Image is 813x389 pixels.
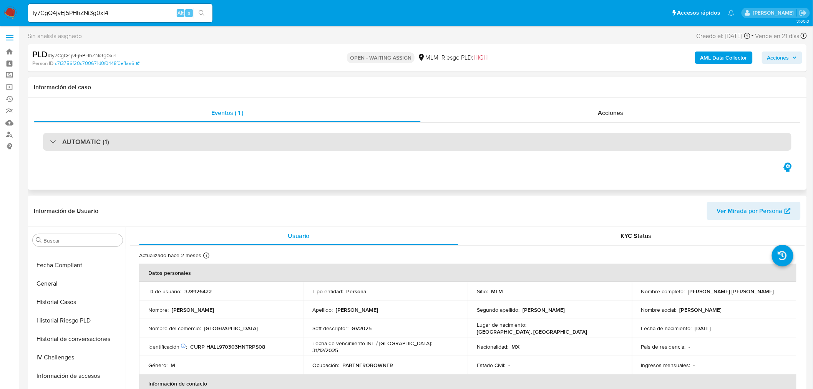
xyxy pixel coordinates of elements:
[30,367,126,385] button: Información de accesos
[641,306,677,313] p: Nombre social :
[194,8,209,18] button: search-icon
[694,362,695,369] p: -
[172,306,214,313] p: [PERSON_NAME]
[28,8,212,18] input: Buscar usuario o caso...
[34,207,98,215] h1: Información de Usuario
[343,362,393,369] p: PARTNEROROWNER
[477,321,526,328] p: Lugar de nacimiento :
[598,108,623,117] span: Acciones
[30,311,126,330] button: Historial Riesgo PLD
[477,328,587,335] p: [GEOGRAPHIC_DATA], [GEOGRAPHIC_DATA]
[139,264,796,282] th: Datos personales
[641,362,690,369] p: Ingresos mensuales :
[641,325,692,332] p: Fecha de nacimiento :
[148,362,168,369] p: Género :
[688,288,774,295] p: [PERSON_NAME] [PERSON_NAME]
[313,362,340,369] p: Ocupación :
[43,133,791,151] div: AUTOMATIC (1)
[697,31,750,41] div: Creado el: [DATE]
[62,138,109,146] h3: AUTOMATIC (1)
[680,306,722,313] p: [PERSON_NAME]
[641,343,686,350] p: País de residencia :
[148,306,169,313] p: Nombre :
[347,52,415,63] p: OPEN - WAITING ASSIGN
[313,288,343,295] p: Tipo entidad :
[34,83,801,91] h1: Información del caso
[32,60,53,67] b: Person ID
[717,202,783,220] span: Ver Mirada por Persona
[188,9,190,17] span: s
[36,237,42,243] button: Buscar
[313,306,333,313] p: Apellido :
[148,288,181,295] p: ID de usuario :
[477,306,519,313] p: Segundo apellido :
[32,48,48,60] b: PLD
[55,60,139,67] a: c7f3756f20c700671d0f0448f0ef1aa6
[178,9,184,17] span: Alt
[336,306,378,313] p: [PERSON_NAME]
[139,252,201,259] p: Actualizado hace 2 meses
[204,325,258,332] p: [GEOGRAPHIC_DATA]
[473,53,488,62] span: HIGH
[707,202,801,220] button: Ver Mirada por Persona
[753,9,796,17] p: marianathalie.grajeda@mercadolibre.com.mx
[477,288,488,295] p: Sitio :
[689,343,690,350] p: -
[441,53,488,62] span: Riesgo PLD:
[43,237,119,244] input: Buscar
[211,108,243,117] span: Eventos ( 1 )
[352,325,372,332] p: GV2025
[30,293,126,311] button: Historial Casos
[30,274,126,293] button: General
[48,52,117,59] span: # ly7CgQ4jvEj5PHhZNi3g0xi4
[30,256,126,274] button: Fecha Compliant
[347,288,367,295] p: Persona
[767,52,789,64] span: Acciones
[621,231,652,240] span: KYC Status
[491,288,503,295] p: MLM
[28,32,82,40] span: Sin analista asignado
[695,52,753,64] button: AML Data Collector
[523,306,565,313] p: [PERSON_NAME]
[184,288,212,295] p: 378926422
[728,10,735,16] a: Notificaciones
[762,52,802,64] button: Acciones
[799,9,807,17] a: Salir
[677,9,720,17] span: Accesos rápidos
[190,343,265,350] p: CURP HALL970303HNTRPS08
[752,31,754,41] span: -
[477,362,505,369] p: Estado Civil :
[695,325,711,332] p: [DATE]
[508,362,510,369] p: -
[313,325,349,332] p: Soft descriptor :
[148,343,187,350] p: Identificación :
[418,53,438,62] div: MLM
[477,343,508,350] p: Nacionalidad :
[30,330,126,348] button: Historial de conversaciones
[288,231,310,240] span: Usuario
[755,32,800,40] span: Vence en 21 días
[148,325,201,332] p: Nombre del comercio :
[171,362,175,369] p: M
[700,52,747,64] b: AML Data Collector
[641,288,685,295] p: Nombre completo :
[313,347,338,354] p: 31/12/2025
[511,343,519,350] p: MX
[30,348,126,367] button: IV Challenges
[313,340,432,347] p: Fecha de vencimiento INE / [GEOGRAPHIC_DATA] :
